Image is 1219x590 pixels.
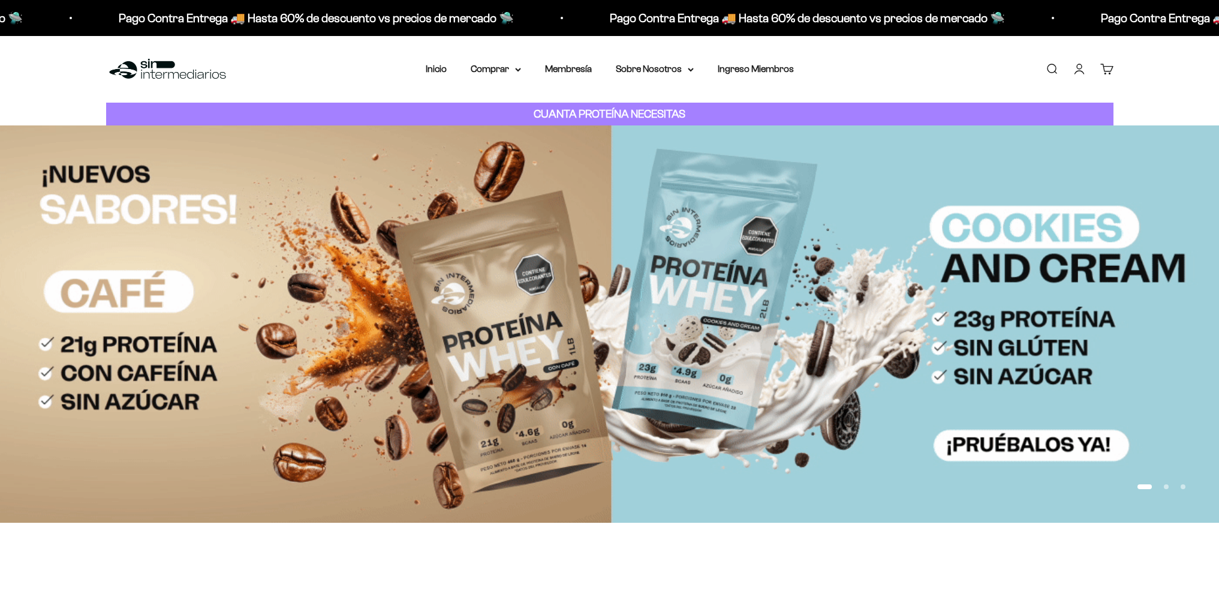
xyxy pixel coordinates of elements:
[109,8,504,28] p: Pago Contra Entrega 🚚 Hasta 60% de descuento vs precios de mercado 🛸
[718,64,794,74] a: Ingreso Miembros
[600,8,995,28] p: Pago Contra Entrega 🚚 Hasta 60% de descuento vs precios de mercado 🛸
[471,61,521,77] summary: Comprar
[616,61,694,77] summary: Sobre Nosotros
[426,64,447,74] a: Inicio
[534,107,685,120] strong: CUANTA PROTEÍNA NECESITAS
[545,64,592,74] a: Membresía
